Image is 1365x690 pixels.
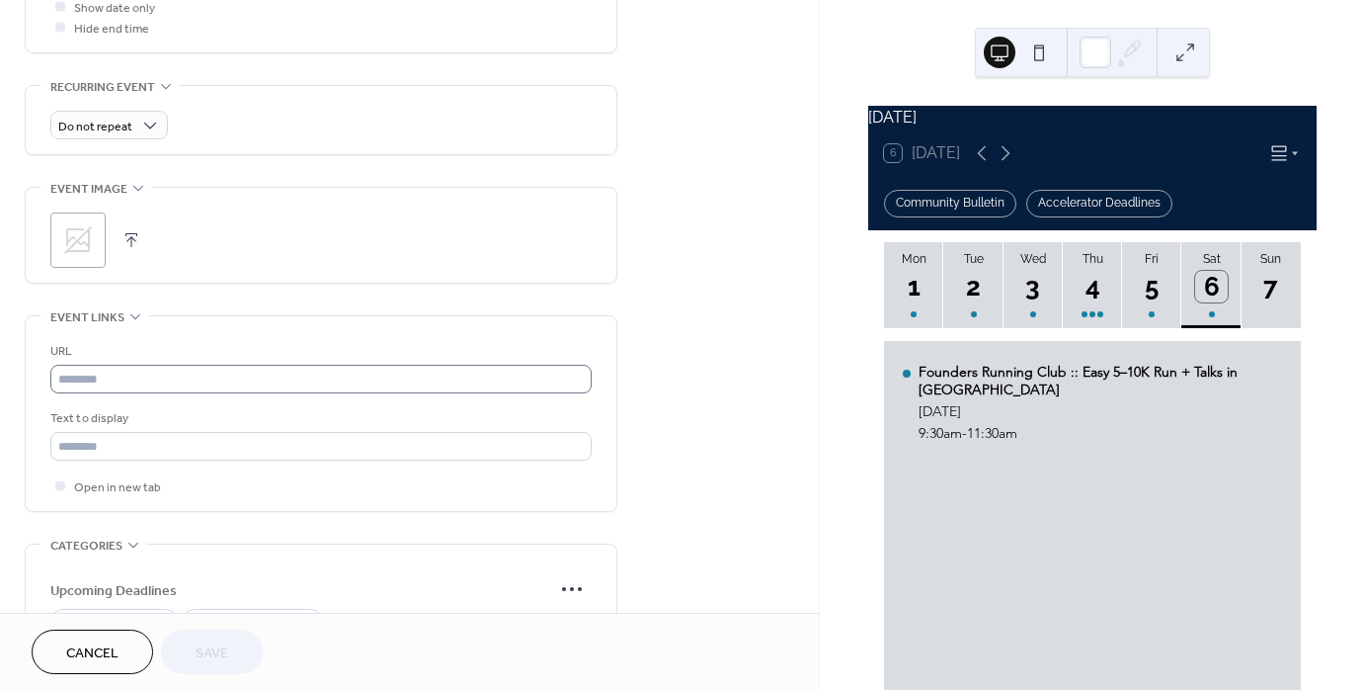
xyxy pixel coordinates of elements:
[58,116,132,138] span: Do not repeat
[949,252,997,266] div: Tue
[66,644,119,664] span: Cancel
[1026,190,1172,217] div: Accelerator Deadlines
[1122,242,1181,329] button: Fri5
[884,242,943,329] button: Mon1
[919,424,962,442] span: 9:30am
[962,424,967,442] span: -
[1181,242,1241,329] button: Sat6
[50,341,588,362] div: URL
[868,106,1317,129] div: [DATE]
[74,477,161,498] span: Open in new tab
[1077,271,1109,303] div: 4
[1247,252,1295,266] div: Sun
[1187,252,1235,266] div: Sat
[50,307,124,328] span: Event links
[957,271,990,303] div: 2
[943,242,1003,329] button: Tue2
[50,408,588,429] div: Text to display
[1017,271,1050,303] div: 3
[1004,242,1063,329] button: Wed3
[32,630,153,674] button: Cancel
[967,424,1017,442] span: 11:30am
[74,19,149,40] span: Hide end time
[898,271,930,303] div: 1
[1255,271,1288,303] div: 7
[919,363,1283,398] div: Founders Running Club :: Easy 5–10K Run + Talks in [GEOGRAPHIC_DATA]
[1009,252,1057,266] div: Wed
[919,402,1283,420] div: [DATE]
[1242,242,1301,329] button: Sun7
[50,536,122,557] span: Categories
[50,179,127,200] span: Event image
[1128,252,1175,266] div: Fri
[1069,252,1116,266] div: Thu
[890,252,937,266] div: Mon
[50,213,106,268] div: ;
[1136,271,1168,303] div: 5
[50,580,552,601] span: Upcoming Deadlines
[884,190,1016,217] div: Community Bulletin
[1195,271,1228,303] div: 6
[50,77,155,98] span: Recurring event
[1063,242,1122,329] button: Thu4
